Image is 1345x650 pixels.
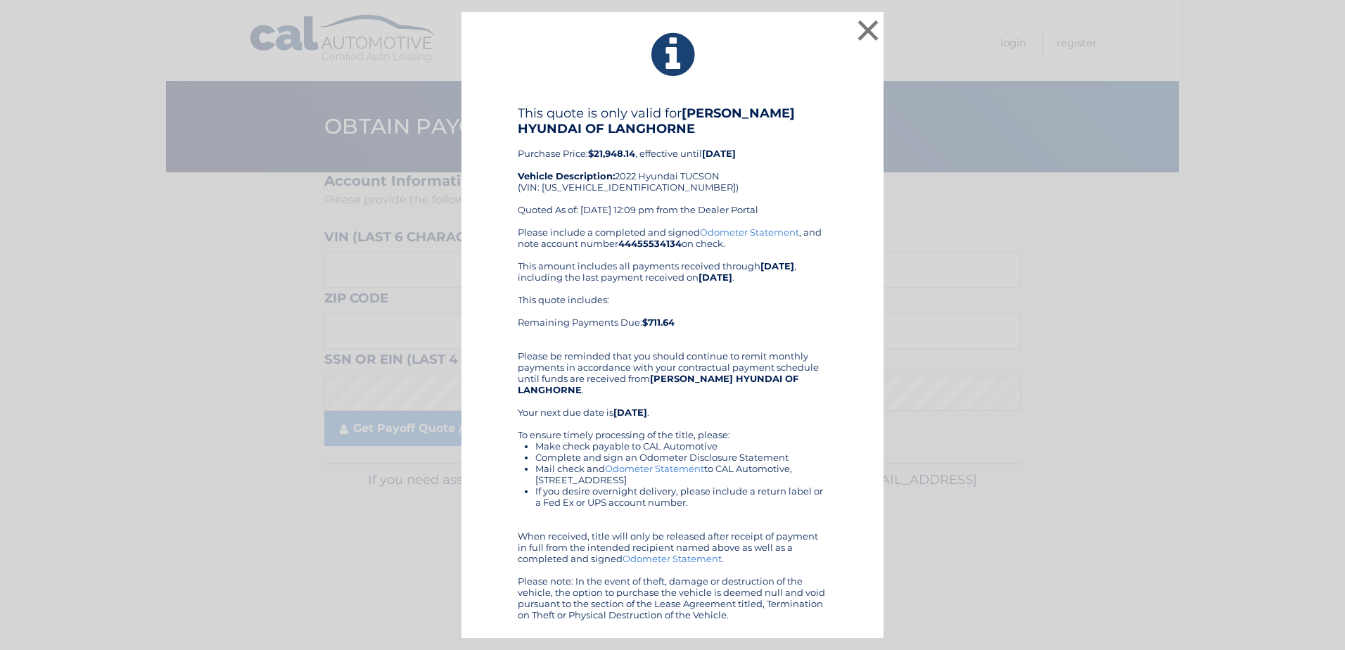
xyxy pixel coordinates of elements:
div: Please include a completed and signed , and note account number on check. This amount includes al... [518,227,827,620]
b: [DATE] [760,260,794,272]
b: $21,948.14 [588,148,635,159]
div: This quote includes: Remaining Payments Due: [518,294,827,339]
li: If you desire overnight delivery, please include a return label or a Fed Ex or UPS account number. [535,485,827,508]
b: [DATE] [613,407,647,418]
strong: Vehicle Description: [518,170,615,181]
div: Purchase Price: , effective until 2022 Hyundai TUCSON (VIN: [US_VEHICLE_IDENTIFICATION_NUMBER]) Q... [518,106,827,227]
a: Odometer Statement [623,553,722,564]
b: [DATE] [699,272,732,283]
b: [DATE] [702,148,736,159]
b: [PERSON_NAME] HYUNDAI OF LANGHORNE [518,373,798,395]
b: $711.64 [642,317,675,328]
h4: This quote is only valid for [518,106,827,136]
li: Mail check and to CAL Automotive, [STREET_ADDRESS] [535,463,827,485]
a: Odometer Statement [700,227,799,238]
a: Odometer Statement [605,463,704,474]
li: Complete and sign an Odometer Disclosure Statement [535,452,827,463]
button: × [854,16,882,44]
b: 44455534134 [618,238,682,249]
b: [PERSON_NAME] HYUNDAI OF LANGHORNE [518,106,795,136]
li: Make check payable to CAL Automotive [535,440,827,452]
